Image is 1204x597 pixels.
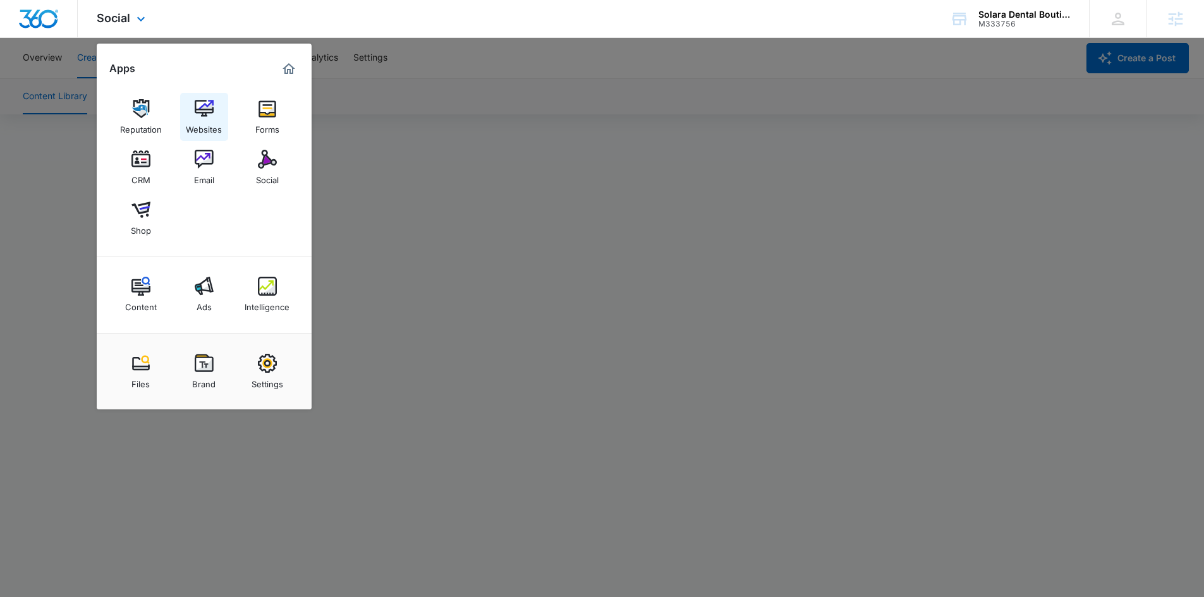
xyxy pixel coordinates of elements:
[243,347,291,395] a: Settings
[194,169,214,185] div: Email
[243,143,291,191] a: Social
[978,20,1071,28] div: account id
[180,143,228,191] a: Email
[131,373,150,389] div: Files
[186,118,222,135] div: Websites
[117,270,165,318] a: Content
[97,11,130,25] span: Social
[180,93,228,141] a: Websites
[245,296,289,312] div: Intelligence
[252,373,283,389] div: Settings
[109,63,135,75] h2: Apps
[120,118,162,135] div: Reputation
[180,270,228,318] a: Ads
[125,296,157,312] div: Content
[117,143,165,191] a: CRM
[117,93,165,141] a: Reputation
[197,296,212,312] div: Ads
[131,219,151,236] div: Shop
[180,347,228,395] a: Brand
[243,270,291,318] a: Intelligence
[117,347,165,395] a: Files
[978,9,1071,20] div: account name
[192,373,216,389] div: Brand
[279,59,299,79] a: Marketing 360® Dashboard
[256,169,279,185] div: Social
[131,169,150,185] div: CRM
[243,93,291,141] a: Forms
[255,118,279,135] div: Forms
[117,194,165,242] a: Shop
